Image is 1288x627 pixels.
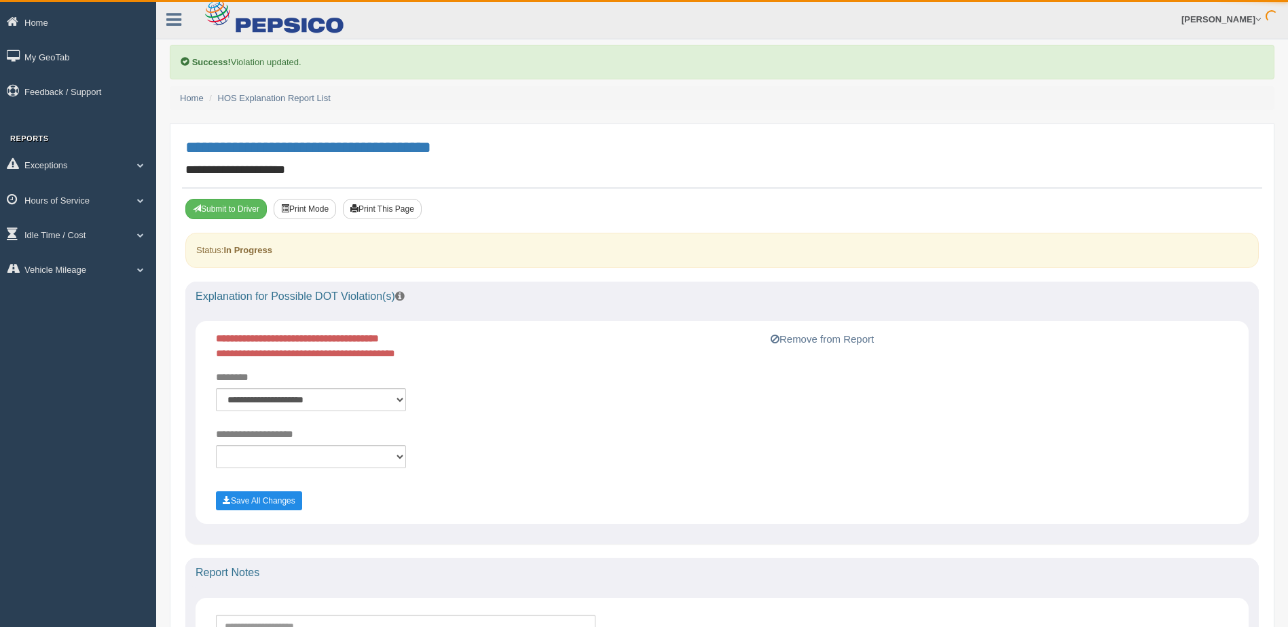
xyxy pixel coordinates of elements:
b: Success! [192,57,231,67]
div: Explanation for Possible DOT Violation(s) [185,282,1259,311]
button: Print This Page [343,199,422,219]
button: Save [216,491,302,510]
a: Home [180,93,204,103]
strong: In Progress [223,245,272,255]
a: HOS Explanation Report List [218,93,331,103]
div: Report Notes [185,558,1259,588]
button: Print Mode [274,199,336,219]
button: Remove from Report [767,331,878,347]
div: Status: [185,233,1259,267]
div: Violation updated. [170,45,1274,79]
button: Submit To Driver [185,199,267,219]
